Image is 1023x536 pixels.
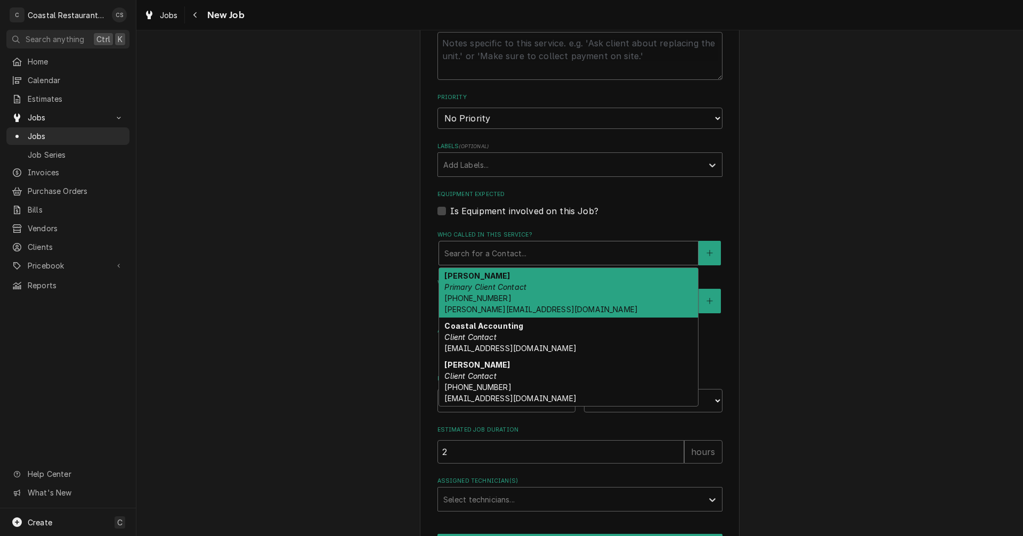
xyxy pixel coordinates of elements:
[6,484,129,501] a: Go to What's New
[28,185,124,197] span: Purchase Orders
[444,371,496,380] em: Client Contact
[28,518,52,527] span: Create
[437,426,722,464] div: Estimated Job Duration
[699,289,721,313] button: Create New Contact
[6,201,129,218] a: Bills
[28,56,124,67] span: Home
[187,6,204,23] button: Navigate back
[444,360,510,369] strong: [PERSON_NAME]
[707,249,713,257] svg: Create New Contact
[444,282,526,291] em: Primary Client Contact
[6,465,129,483] a: Go to Help Center
[444,271,510,280] strong: [PERSON_NAME]
[437,142,722,151] label: Labels
[6,109,129,126] a: Go to Jobs
[140,6,182,24] a: Jobs
[437,190,722,199] label: Equipment Expected
[28,167,124,178] span: Invoices
[28,149,124,160] span: Job Series
[28,131,124,142] span: Jobs
[437,231,722,239] label: Who called in this service?
[6,146,129,164] a: Job Series
[28,10,106,21] div: Coastal Restaurant Repair
[437,375,722,383] label: Estimated Arrival Time
[112,7,127,22] div: Chris Sockriter's Avatar
[437,477,722,511] div: Assigned Technician(s)
[444,344,576,353] span: [EMAIL_ADDRESS][DOMAIN_NAME]
[459,143,489,149] span: ( optional )
[204,8,245,22] span: New Job
[6,257,129,274] a: Go to Pricebook
[6,164,129,181] a: Invoices
[6,220,129,237] a: Vendors
[96,34,110,45] span: Ctrl
[437,142,722,177] div: Labels
[444,294,638,314] span: [PHONE_NUMBER] [PERSON_NAME][EMAIL_ADDRESS][DOMAIN_NAME]
[450,205,598,217] label: Is Equipment involved on this Job?
[28,260,108,271] span: Pricebook
[437,279,722,313] div: Who should the tech(s) ask for?
[6,71,129,89] a: Calendar
[437,18,722,80] div: Technician Instructions
[444,332,496,342] em: Client Contact
[6,90,129,108] a: Estimates
[6,53,129,70] a: Home
[437,327,722,335] label: Attachments
[437,93,722,102] label: Priority
[6,127,129,145] a: Jobs
[112,7,127,22] div: CS
[437,477,722,485] label: Assigned Technician(s)
[437,231,722,265] div: Who called in this service?
[28,93,124,104] span: Estimates
[28,75,124,86] span: Calendar
[6,30,129,48] button: Search anythingCtrlK
[160,10,178,21] span: Jobs
[6,182,129,200] a: Purchase Orders
[28,280,124,291] span: Reports
[444,321,523,330] strong: Coastal Accounting
[118,34,123,45] span: K
[684,440,722,464] div: hours
[437,375,722,412] div: Estimated Arrival Time
[444,383,576,403] span: [PHONE_NUMBER] [EMAIL_ADDRESS][DOMAIN_NAME]
[28,204,124,215] span: Bills
[6,238,129,256] a: Clients
[437,389,576,412] input: Date
[28,112,108,123] span: Jobs
[117,517,123,528] span: C
[437,327,722,362] div: Attachments
[26,34,84,45] span: Search anything
[28,487,123,498] span: What's New
[28,468,123,480] span: Help Center
[437,279,722,287] label: Who should the tech(s) ask for?
[10,7,25,22] div: C
[707,297,713,305] svg: Create New Contact
[28,241,124,253] span: Clients
[437,93,722,129] div: Priority
[28,223,124,234] span: Vendors
[699,241,721,265] button: Create New Contact
[6,277,129,294] a: Reports
[437,426,722,434] label: Estimated Job Duration
[437,190,722,217] div: Equipment Expected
